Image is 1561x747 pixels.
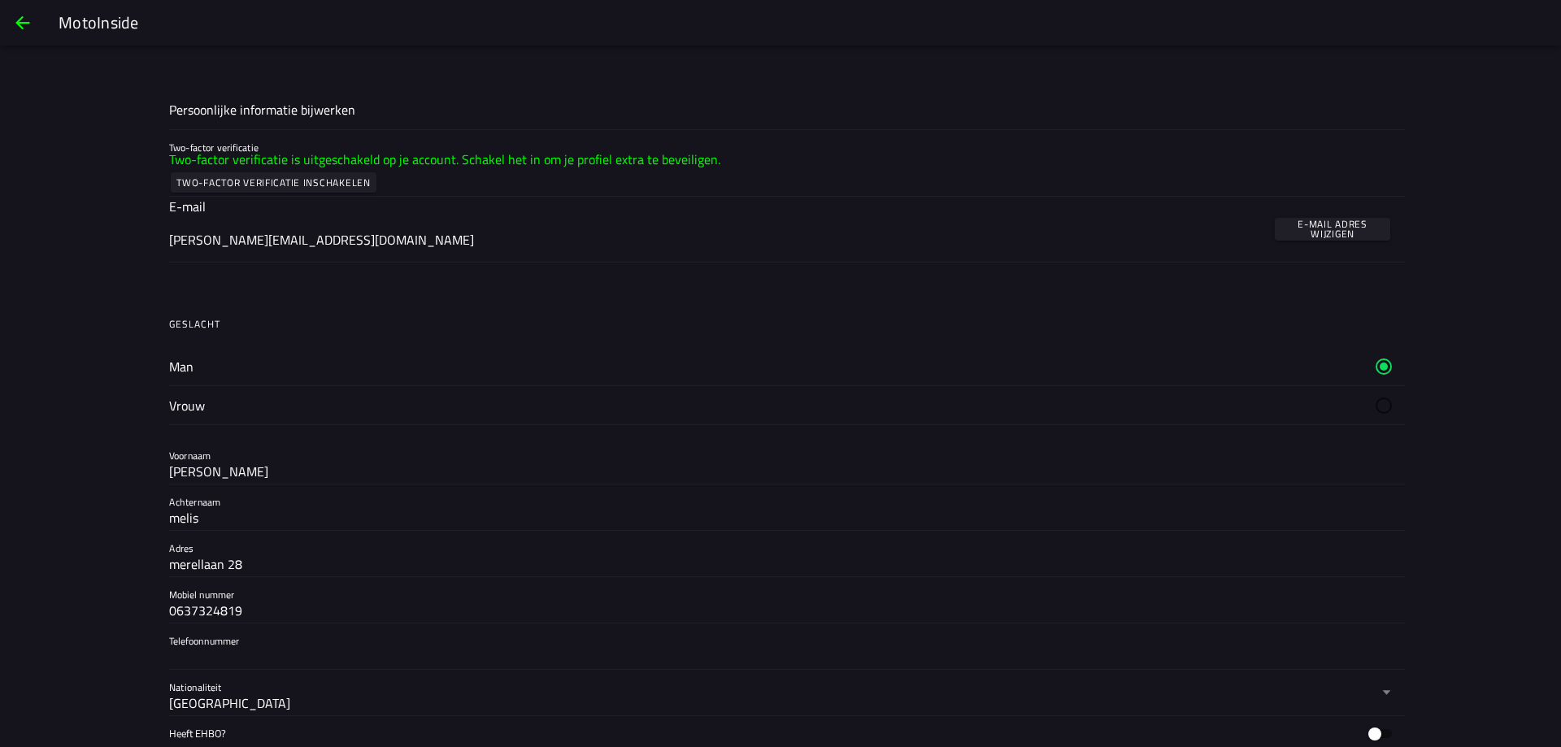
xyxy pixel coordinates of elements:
ion-input: E-mail [169,197,1273,262]
input: Telefoonnummer [169,647,1392,667]
h1: Persoonlijke informatie bijwerken [169,102,355,118]
input: Voornaam [169,462,1392,481]
ion-radio: Man [169,347,1392,385]
ion-title: MotoInside [42,11,1561,35]
input: Achternaam [169,508,1392,528]
ion-radio: Vrouw [169,386,1392,424]
ion-label: Two-factor verificatie [169,140,1086,154]
ion-button: E-mail adres wijzigen [1275,218,1390,241]
input: Adres [169,554,1392,574]
ion-text: Two-factor verificatie is uitgeschakeld op je account. Schakel het in om je profiel extra te beve... [169,150,720,169]
ion-label: Geslacht [169,317,1405,332]
input: Mobiel nummer [169,601,1392,620]
ion-button: Two-factor verificatie inschakelen [171,172,376,193]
